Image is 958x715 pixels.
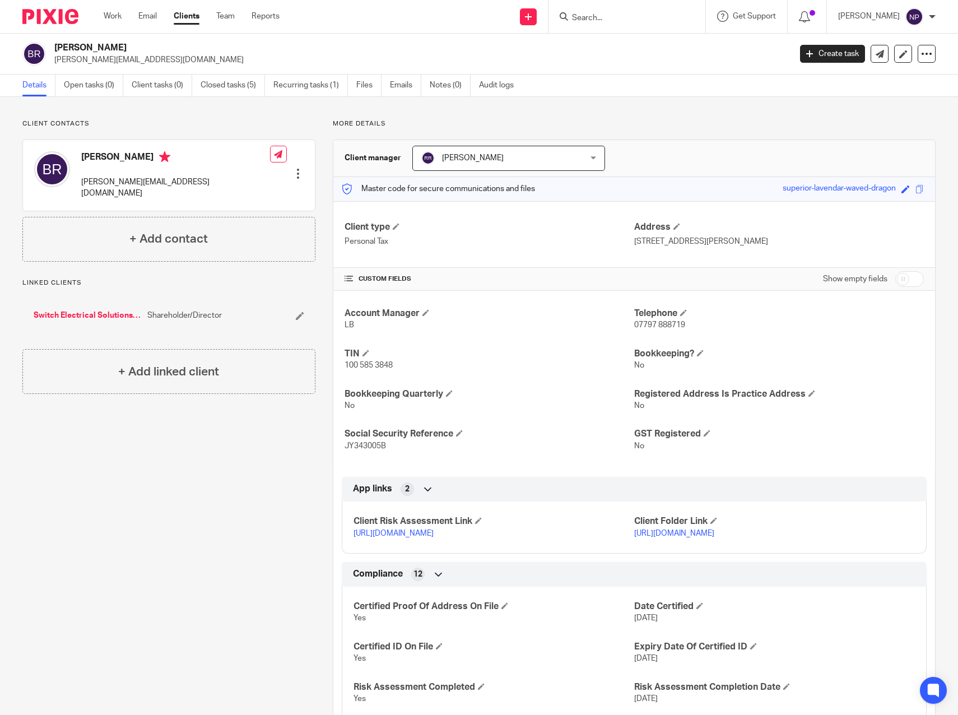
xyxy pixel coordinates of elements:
[345,221,634,233] h4: Client type
[345,361,393,369] span: 100 585 3848
[345,402,355,410] span: No
[430,75,471,96] a: Notes (0)
[147,310,222,321] span: Shareholder/Director
[34,310,142,321] a: Switch Electrical Solutions Limited
[634,321,685,329] span: 07797 888719
[201,75,265,96] a: Closed tasks (5)
[354,654,366,662] span: Yes
[905,8,923,26] img: svg%3E
[345,388,634,400] h4: Bookkeeping Quarterly
[634,402,644,410] span: No
[354,695,366,703] span: Yes
[333,119,936,128] p: More details
[22,278,315,287] p: Linked clients
[22,42,46,66] img: svg%3E
[104,11,122,22] a: Work
[405,484,410,495] span: 2
[634,601,915,612] h4: Date Certified
[118,363,219,380] h4: + Add linked client
[22,75,55,96] a: Details
[354,681,634,693] h4: Risk Assessment Completed
[22,119,315,128] p: Client contacts
[634,516,915,527] h4: Client Folder Link
[634,221,924,233] h4: Address
[354,530,434,537] a: [URL][DOMAIN_NAME]
[634,681,915,693] h4: Risk Assessment Completion Date
[800,45,865,63] a: Create task
[273,75,348,96] a: Recurring tasks (1)
[138,11,157,22] a: Email
[733,12,776,20] span: Get Support
[64,75,123,96] a: Open tasks (0)
[342,183,535,194] p: Master code for secure communications and files
[345,152,401,164] h3: Client manager
[354,641,634,653] h4: Certified ID On File
[81,151,270,165] h4: [PERSON_NAME]
[634,654,658,662] span: [DATE]
[634,695,658,703] span: [DATE]
[353,568,403,580] span: Compliance
[390,75,421,96] a: Emails
[634,530,714,537] a: [URL][DOMAIN_NAME]
[413,569,422,580] span: 12
[34,151,70,187] img: svg%3E
[345,442,386,450] span: JY343005B
[823,273,887,285] label: Show empty fields
[634,308,924,319] h4: Telephone
[345,275,634,284] h4: CUSTOM FIELDS
[354,516,634,527] h4: Client Risk Assessment Link
[345,321,354,329] span: LB
[354,614,366,622] span: Yes
[634,614,658,622] span: [DATE]
[634,348,924,360] h4: Bookkeeping?
[54,42,638,54] h2: [PERSON_NAME]
[216,11,235,22] a: Team
[54,54,783,66] p: [PERSON_NAME][EMAIL_ADDRESS][DOMAIN_NAME]
[634,236,924,247] p: [STREET_ADDRESS][PERSON_NAME]
[345,428,634,440] h4: Social Security Reference
[634,361,644,369] span: No
[479,75,522,96] a: Audit logs
[634,388,924,400] h4: Registered Address Is Practice Address
[634,641,915,653] h4: Expiry Date Of Certified ID
[132,75,192,96] a: Client tasks (0)
[129,230,208,248] h4: + Add contact
[353,483,392,495] span: App links
[634,428,924,440] h4: GST Registered
[838,11,900,22] p: [PERSON_NAME]
[22,9,78,24] img: Pixie
[81,177,270,199] p: [PERSON_NAME][EMAIL_ADDRESS][DOMAIN_NAME]
[354,601,634,612] h4: Certified Proof Of Address On File
[159,151,170,162] i: Primary
[421,151,435,165] img: svg%3E
[356,75,382,96] a: Files
[634,442,644,450] span: No
[571,13,672,24] input: Search
[345,308,634,319] h4: Account Manager
[783,183,896,196] div: superior-lavendar-waved-dragon
[442,154,504,162] span: [PERSON_NAME]
[174,11,199,22] a: Clients
[252,11,280,22] a: Reports
[345,236,634,247] p: Personal Tax
[345,348,634,360] h4: TIN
